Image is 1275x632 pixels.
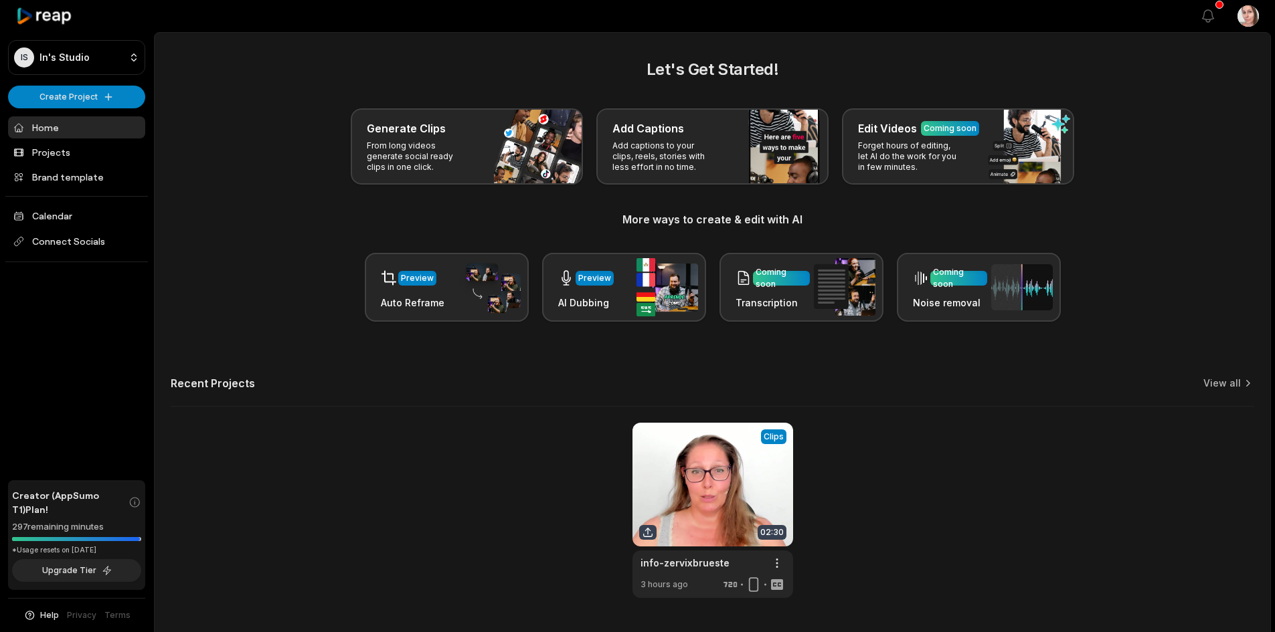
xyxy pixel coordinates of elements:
[367,140,471,173] p: From long videos generate social ready clips in one click.
[12,545,141,555] div: *Usage resets on [DATE]
[23,609,59,621] button: Help
[171,377,255,390] h2: Recent Projects
[756,266,807,290] div: Coming soon
[858,140,962,173] p: Forget hours of editing, let AI do the work for you in few minutes.
[8,166,145,188] a: Brand template
[924,122,976,134] div: Coming soon
[558,296,614,310] h3: AI Dubbing
[381,296,444,310] h3: Auto Reframe
[933,266,985,290] div: Coming soon
[171,58,1254,82] h2: Let's Get Started!
[401,272,434,284] div: Preview
[39,51,90,64] p: In's Studio
[858,120,917,136] h3: Edit Videos
[12,520,141,534] div: 297 remaining minutes
[578,272,611,284] div: Preview
[612,140,716,173] p: Add captions to your clips, reels, stories with less effort in no time.
[459,261,521,314] img: auto_reframe.png
[367,120,446,136] h3: Generate Clips
[12,559,141,582] button: Upgrade Tier
[1203,377,1241,390] a: View all
[104,609,131,621] a: Terms
[67,609,96,621] a: Privacy
[641,556,730,570] a: info-zervixbrueste
[171,211,1254,227] h3: More ways to create & edit with AI
[991,264,1053,310] img: noise_removal.png
[8,141,145,163] a: Projects
[8,86,145,108] button: Create Project
[8,205,145,227] a: Calendar
[40,609,59,621] span: Help
[8,116,145,138] a: Home
[12,488,129,516] span: Creator (AppSumo T1) Plan!
[8,229,145,253] span: Connect Socials
[913,296,987,310] h3: Noise removal
[636,258,698,316] img: ai_dubbing.png
[736,296,810,310] h3: Transcription
[814,258,875,316] img: transcription.png
[612,120,684,136] h3: Add Captions
[14,47,34,68] div: IS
